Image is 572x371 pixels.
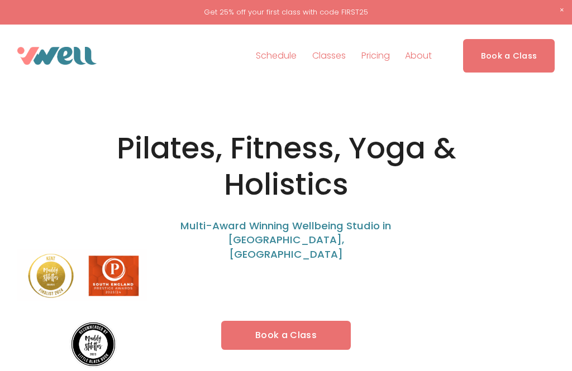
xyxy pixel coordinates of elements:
[312,47,346,65] a: folder dropdown
[221,321,351,350] a: Book a Class
[256,47,297,65] a: Schedule
[463,39,555,73] a: Book a Class
[85,130,487,203] h1: Pilates, Fitness, Yoga & Holistics
[405,47,432,65] a: folder dropdown
[405,48,432,64] span: About
[17,47,97,65] img: VWell
[180,219,394,261] span: Multi-Award Winning Wellbeing Studio in [GEOGRAPHIC_DATA], [GEOGRAPHIC_DATA]
[361,47,390,65] a: Pricing
[312,48,346,64] span: Classes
